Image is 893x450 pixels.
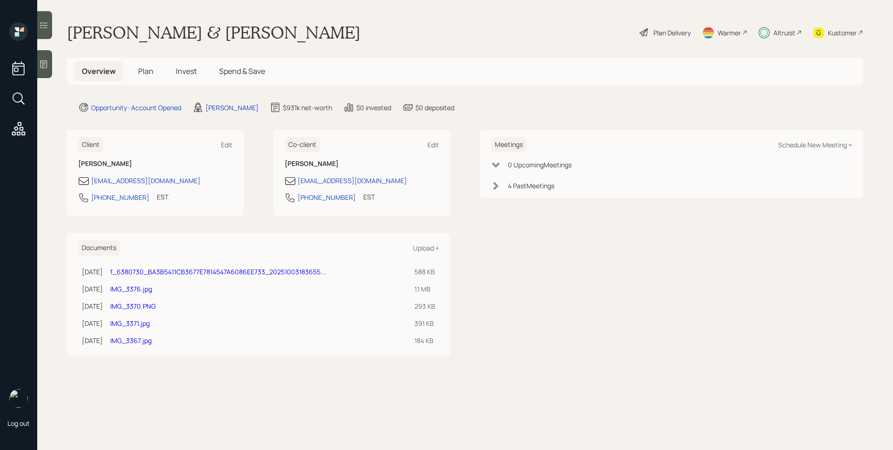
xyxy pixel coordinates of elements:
[82,66,116,76] span: Overview
[91,103,181,112] div: Opportunity · Account Opened
[78,240,120,256] h6: Documents
[828,28,857,38] div: Kustomer
[206,103,259,112] div: [PERSON_NAME]
[415,103,454,112] div: $0 deposited
[414,318,435,328] div: 391 KB
[718,28,741,38] div: Warmer
[110,267,326,276] a: f_6380730_BA3B5411CB3677E7814547A6086EE733_20251003183655...
[414,301,435,311] div: 293 KB
[82,284,103,294] div: [DATE]
[110,319,150,328] a: IMG_3371.jpg
[110,285,152,293] a: IMG_3376.jpg
[67,22,360,43] h1: [PERSON_NAME] & [PERSON_NAME]
[491,137,526,152] h6: Meetings
[508,181,554,191] div: 4 Past Meeting s
[78,160,233,168] h6: [PERSON_NAME]
[82,318,103,328] div: [DATE]
[82,301,103,311] div: [DATE]
[283,103,332,112] div: $931k net-worth
[91,176,200,185] div: [EMAIL_ADDRESS][DOMAIN_NAME]
[157,192,168,202] div: EST
[427,140,439,149] div: Edit
[82,336,103,345] div: [DATE]
[414,284,435,294] div: 1.1 MB
[298,176,407,185] div: [EMAIL_ADDRESS][DOMAIN_NAME]
[82,267,103,277] div: [DATE]
[91,192,149,202] div: [PHONE_NUMBER]
[285,160,439,168] h6: [PERSON_NAME]
[221,140,233,149] div: Edit
[7,419,30,428] div: Log out
[778,140,852,149] div: Schedule New Meeting +
[298,192,356,202] div: [PHONE_NUMBER]
[110,336,152,345] a: IMG_3367.jpg
[78,137,103,152] h6: Client
[413,244,439,252] div: Upload +
[356,103,391,112] div: $0 invested
[138,66,153,76] span: Plan
[414,267,435,277] div: 588 KB
[219,66,265,76] span: Spend & Save
[110,302,156,311] a: IMG_3370.PNG
[9,389,28,408] img: james-distasi-headshot.png
[653,28,691,38] div: Plan Delivery
[363,192,375,202] div: EST
[508,160,572,170] div: 0 Upcoming Meeting s
[414,336,435,345] div: 184 KB
[285,137,320,152] h6: Co-client
[176,66,197,76] span: Invest
[773,28,795,38] div: Altruist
